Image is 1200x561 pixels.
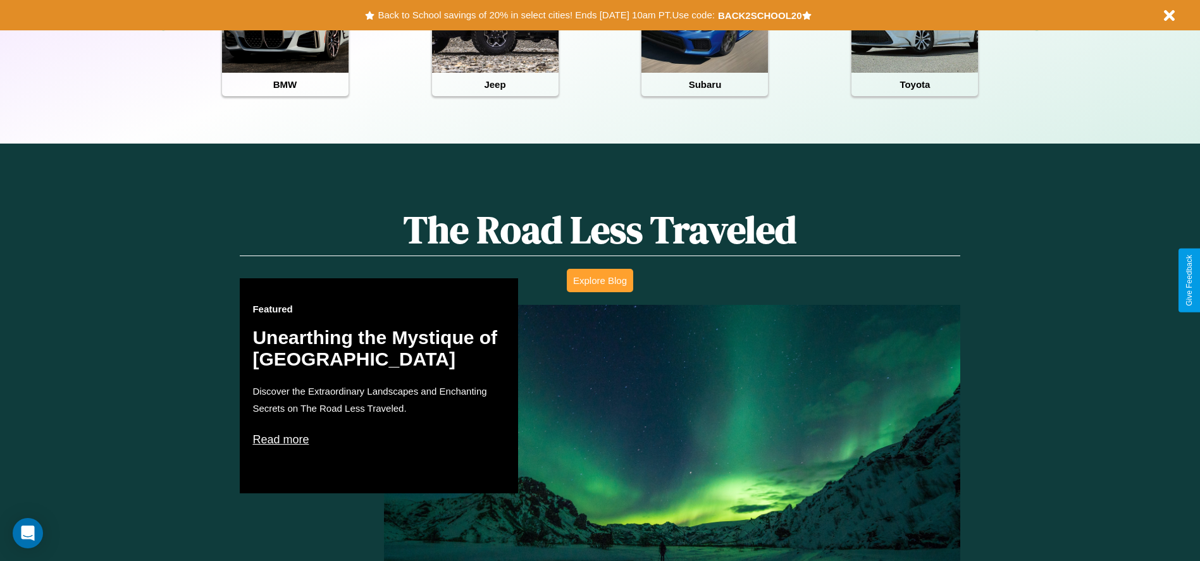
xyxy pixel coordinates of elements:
button: Back to School savings of 20% in select cities! Ends [DATE] 10am PT.Use code: [374,6,717,24]
b: BACK2SCHOOL20 [718,10,802,21]
h4: Jeep [432,73,559,96]
h4: BMW [222,73,349,96]
button: Explore Blog [567,269,633,292]
h1: The Road Less Traveled [240,204,960,256]
h3: Featured [252,304,505,314]
div: Give Feedback [1185,255,1194,306]
p: Read more [252,429,505,450]
h4: Toyota [851,73,978,96]
div: Open Intercom Messenger [13,518,43,548]
h4: Subaru [641,73,768,96]
h2: Unearthing the Mystique of [GEOGRAPHIC_DATA] [252,327,505,370]
p: Discover the Extraordinary Landscapes and Enchanting Secrets on The Road Less Traveled. [252,383,505,417]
